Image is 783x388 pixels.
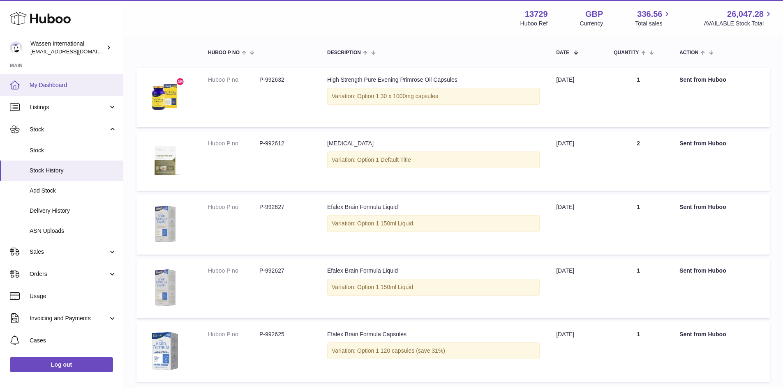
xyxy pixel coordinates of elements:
[30,147,117,154] span: Stock
[585,9,603,20] strong: GBP
[30,126,108,133] span: Stock
[30,337,117,344] span: Cases
[679,76,726,83] strong: Sent from Huboo
[679,267,726,274] strong: Sent from Huboo
[679,50,698,55] span: Action
[605,195,671,255] td: 1
[548,131,605,191] td: [DATE]
[30,270,108,278] span: Orders
[259,267,311,275] dd: P-992627
[208,203,259,211] dt: Huboo P no
[259,140,311,147] dd: P-992612
[208,267,259,275] dt: Huboo P no
[327,279,540,296] div: Variation: Option 1 150ml Liquid
[614,50,639,55] span: Quantity
[319,195,548,255] td: Efalex Brain Formula Liquid
[327,342,540,359] div: Variation: Option 1 120 capsules (save 31%)
[30,248,108,256] span: Sales
[319,131,548,191] td: [MEDICAL_DATA]
[319,322,548,382] td: Efalex Brain Formula Capsules
[145,140,186,181] img: Coenzyme-Q10-master.png
[30,103,108,111] span: Listings
[145,76,186,117] img: EveningPrimroseOilCapsules_TopSanteLogo.png
[727,9,764,20] span: 26,047.28
[30,40,104,55] div: Wassen International
[30,48,121,55] span: [EMAIL_ADDRESS][DOMAIN_NAME]
[208,140,259,147] dt: Huboo P no
[548,68,605,127] td: [DATE]
[208,50,240,55] span: Huboo P no
[605,322,671,382] td: 1
[319,259,548,318] td: Efalex Brain Formula Liquid
[556,50,569,55] span: Date
[10,41,22,54] img: internationalsupplychain@wassen.com
[605,68,671,127] td: 1
[637,9,662,20] span: 336.56
[327,88,540,105] div: Variation: Option 1 30 x 1000mg capsules
[580,20,603,28] div: Currency
[327,50,361,55] span: Description
[30,167,117,174] span: Stock History
[605,131,671,191] td: 2
[10,357,113,372] a: Log out
[30,227,117,235] span: ASN Uploads
[548,195,605,255] td: [DATE]
[679,140,726,147] strong: Sent from Huboo
[30,207,117,215] span: Delivery History
[548,322,605,382] td: [DATE]
[520,20,548,28] div: Huboo Ref
[635,20,672,28] span: Total sales
[679,204,726,210] strong: Sent from Huboo
[525,9,548,20] strong: 13729
[145,203,186,244] img: Efamol_Brain-Liquid-Formula_beea9f62-f98a-4947-8a94-1d30702cd89c.png
[145,331,186,372] img: Efalex120CapsulesNewDoubleStrength_1.png
[704,9,773,28] a: 26,047.28 AVAILABLE Stock Total
[259,331,311,338] dd: P-992625
[327,215,540,232] div: Variation: Option 1 150ml Liquid
[30,315,108,322] span: Invoicing and Payments
[327,152,540,168] div: Variation: Option 1 Default Title
[259,76,311,84] dd: P-992632
[30,81,117,89] span: My Dashboard
[30,187,117,195] span: Add Stock
[259,203,311,211] dd: P-992627
[679,331,726,337] strong: Sent from Huboo
[605,259,671,318] td: 1
[208,331,259,338] dt: Huboo P no
[145,267,186,308] img: Efamol_Brain-Liquid-Formula_beea9f62-f98a-4947-8a94-1d30702cd89c.png
[319,68,548,127] td: High Strength Pure Evening Primrose Oil Capsules
[635,9,672,28] a: 336.56 Total sales
[704,20,773,28] span: AVAILABLE Stock Total
[548,259,605,318] td: [DATE]
[30,292,117,300] span: Usage
[208,76,259,84] dt: Huboo P no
